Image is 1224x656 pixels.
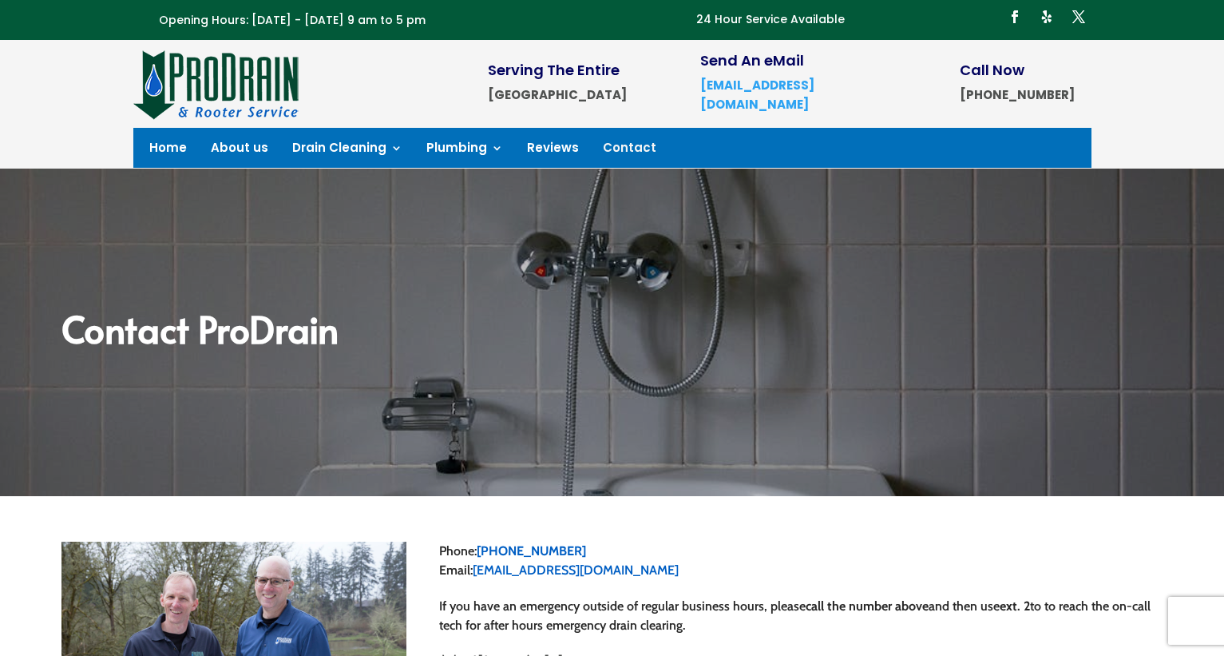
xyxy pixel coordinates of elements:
[1034,4,1060,30] a: Follow on Yelp
[603,142,656,160] a: Contact
[439,598,1151,633] span: to to reach the on-call tech for after hours emergency drain clearing.
[439,543,477,559] span: Phone:
[61,310,1163,355] h2: Contact ProDrain
[700,77,814,113] a: [EMAIL_ADDRESS][DOMAIN_NAME]
[488,60,620,80] span: Serving The Entire
[159,12,426,28] span: Opening Hours: [DATE] - [DATE] 9 am to 5 pm
[477,543,586,559] a: [PHONE_NUMBER]
[696,10,845,30] p: 24 Hour Service Available
[929,598,1000,614] span: and then use
[488,86,627,103] strong: [GEOGRAPHIC_DATA]
[1066,4,1091,30] a: Follow on X
[960,86,1075,103] strong: [PHONE_NUMBER]
[149,142,187,160] a: Home
[960,60,1024,80] span: Call Now
[700,50,804,70] span: Send An eMail
[426,142,503,160] a: Plumbing
[439,598,806,614] span: If you have an emergency outside of regular business hours, please
[292,142,402,160] a: Drain Cleaning
[1000,598,1030,614] strong: ext. 2
[1002,4,1028,30] a: Follow on Facebook
[211,142,268,160] a: About us
[133,48,300,120] img: site-logo-100h
[806,598,929,614] strong: call the number above
[527,142,579,160] a: Reviews
[439,563,473,578] span: Email:
[473,563,679,578] a: [EMAIL_ADDRESS][DOMAIN_NAME]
